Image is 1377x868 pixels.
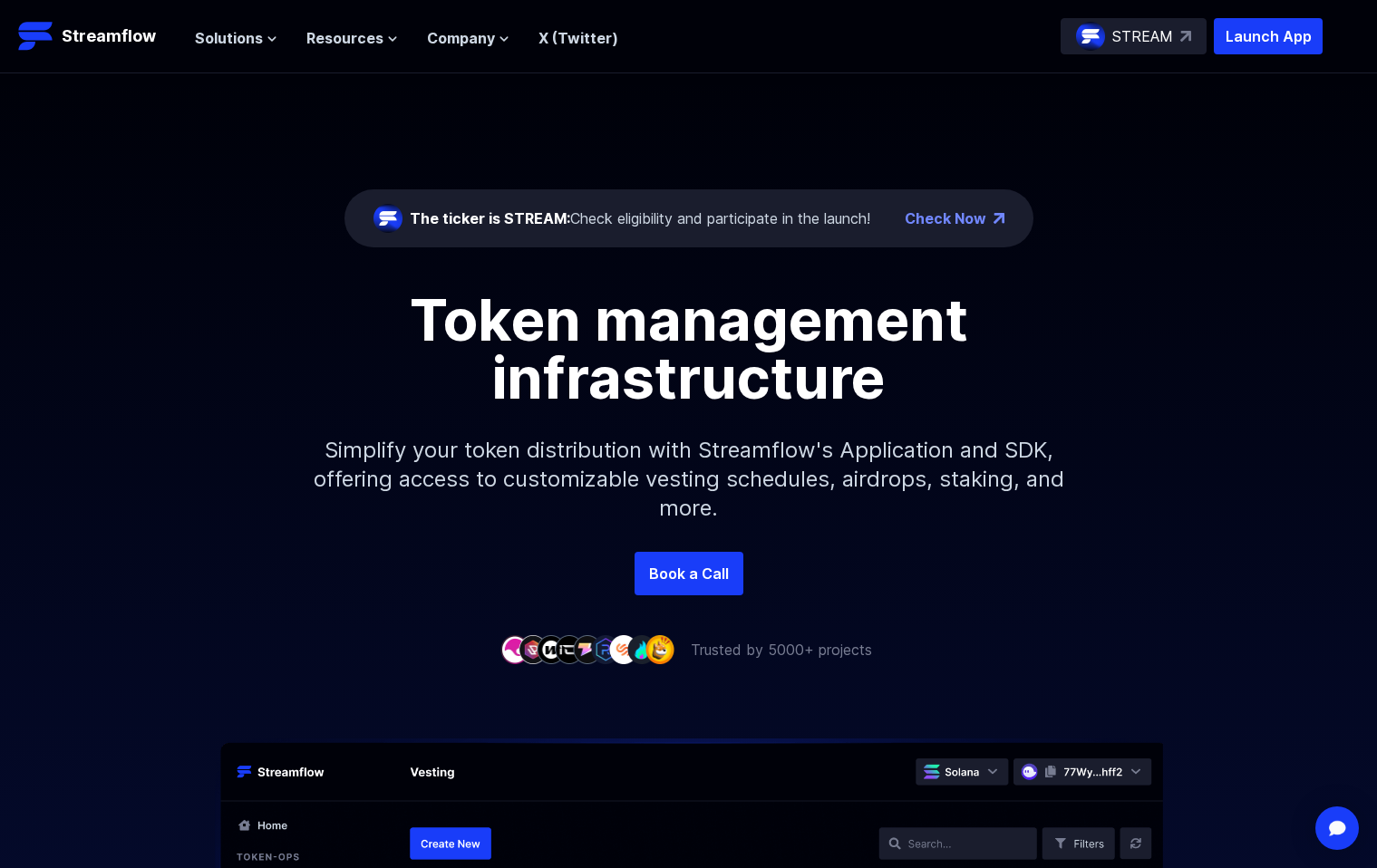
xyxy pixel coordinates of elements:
button: Launch App [1214,18,1323,54]
img: company-3 [537,635,566,663]
img: top-right-arrow.png [994,213,1004,224]
button: Solutions [195,27,277,49]
p: Simplify your token distribution with Streamflow's Application and SDK, offering access to custom... [299,407,1079,552]
a: Book a Call [635,552,743,595]
img: company-4 [555,635,584,663]
img: streamflow-logo-circle.png [373,204,402,233]
button: Company [427,27,509,49]
div: Check eligibility and participate in the launch! [410,207,870,229]
a: X (Twitter) [538,29,618,47]
span: Resources [306,27,383,49]
img: company-9 [645,635,674,663]
img: top-right-arrow.svg [1180,31,1191,42]
span: The ticker is STREAM: [410,209,570,227]
h1: Token management infrastructure [281,291,1097,407]
button: Resources [306,27,398,49]
p: STREAM [1112,25,1173,47]
a: STREAM [1061,18,1207,54]
a: Check Now [905,207,986,229]
p: Streamflow [62,24,156,49]
a: Streamflow [18,18,177,54]
img: company-5 [573,635,602,663]
img: streamflow-logo-circle.png [1076,22,1105,51]
img: company-7 [609,635,638,663]
span: Solutions [195,27,263,49]
span: Company [427,27,495,49]
p: Trusted by 5000+ projects [691,639,872,661]
img: Streamflow Logo [18,18,54,54]
img: company-6 [591,635,620,663]
img: company-8 [627,635,656,663]
img: company-1 [500,635,529,663]
div: Open Intercom Messenger [1315,806,1359,850]
img: company-2 [519,635,548,663]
